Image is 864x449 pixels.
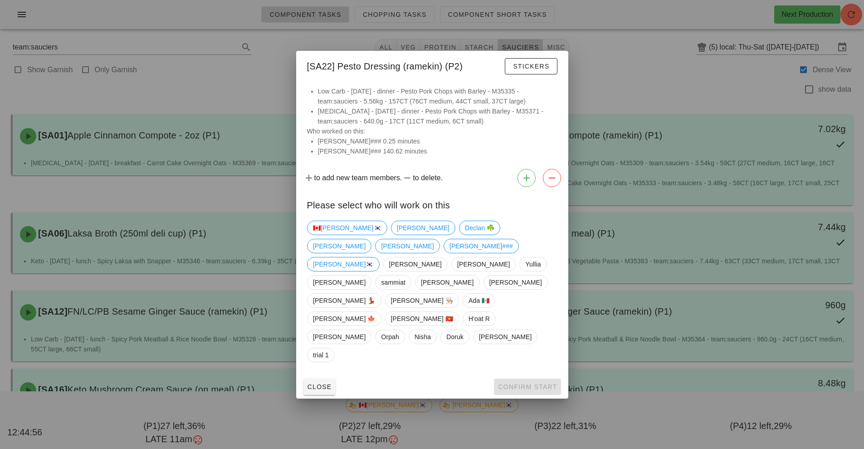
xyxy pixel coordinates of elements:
span: Doruk [446,330,464,344]
span: [PERSON_NAME] [313,239,366,253]
span: Orpah [381,330,399,344]
span: [PERSON_NAME] [313,276,366,289]
span: Ada 🇲🇽 [469,294,489,307]
span: Yullia [525,257,541,271]
span: [PERSON_NAME] 💃🏽 [313,294,376,307]
span: [PERSON_NAME] [389,257,441,271]
span: [PERSON_NAME] [381,239,434,253]
div: Please select who will work on this [296,191,568,217]
span: [PERSON_NAME] [421,276,473,289]
span: Declan ☘️ [465,221,494,235]
div: [SA22] Pesto Dressing (ramekin) (P2) [296,51,568,79]
li: [MEDICAL_DATA] - [DATE] - dinner - Pesto Pork Chops with Barley - M35371 - team:sauciers - 640.0g... [318,106,557,126]
span: Close [307,383,332,390]
div: to add new team members. to delete. [296,165,568,191]
span: [PERSON_NAME] [313,330,366,344]
span: Stickers [513,63,549,70]
span: [PERSON_NAME] 🇻🇳 [391,312,453,326]
button: Close [303,379,336,395]
span: H'oat R [469,312,490,326]
span: [PERSON_NAME]### [449,239,513,253]
span: [PERSON_NAME] [489,276,542,289]
li: [PERSON_NAME]### 140.62 minutes [318,146,557,156]
li: Low Carb - [DATE] - dinner - Pesto Pork Chops with Barley - M35335 - team:sauciers - 5.56kg - 157... [318,86,557,106]
li: [PERSON_NAME]### 0.25 minutes [318,136,557,146]
span: 🇨🇦[PERSON_NAME]🇰🇷 [313,221,381,235]
span: [PERSON_NAME] [396,221,449,235]
span: sammiat [381,276,405,289]
span: [PERSON_NAME] [457,257,510,271]
span: Nisha [414,330,430,344]
span: trial 1 [313,348,329,362]
span: [PERSON_NAME] 👨🏼‍🍳 [391,294,453,307]
span: [PERSON_NAME] [479,330,532,344]
div: Who worked on this: [296,86,568,165]
span: [PERSON_NAME]🇰🇷 [313,257,374,271]
button: Stickers [505,58,557,74]
span: [PERSON_NAME] 🍁 [313,312,376,326]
